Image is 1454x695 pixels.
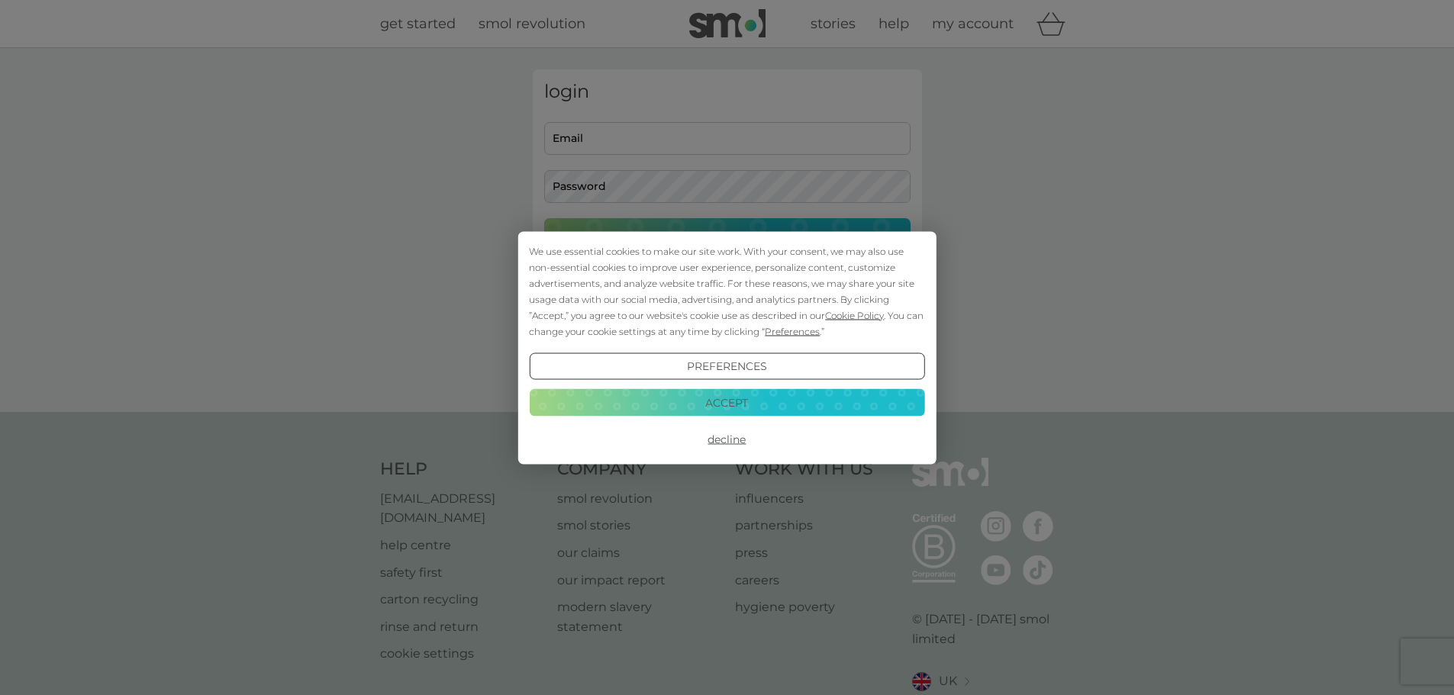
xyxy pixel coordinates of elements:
button: Accept [529,389,924,417]
span: Preferences [765,325,820,336]
div: We use essential cookies to make our site work. With your consent, we may also use non-essential ... [529,243,924,339]
button: Preferences [529,352,924,380]
span: Cookie Policy [825,309,884,320]
button: Decline [529,426,924,453]
div: Cookie Consent Prompt [517,231,936,464]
